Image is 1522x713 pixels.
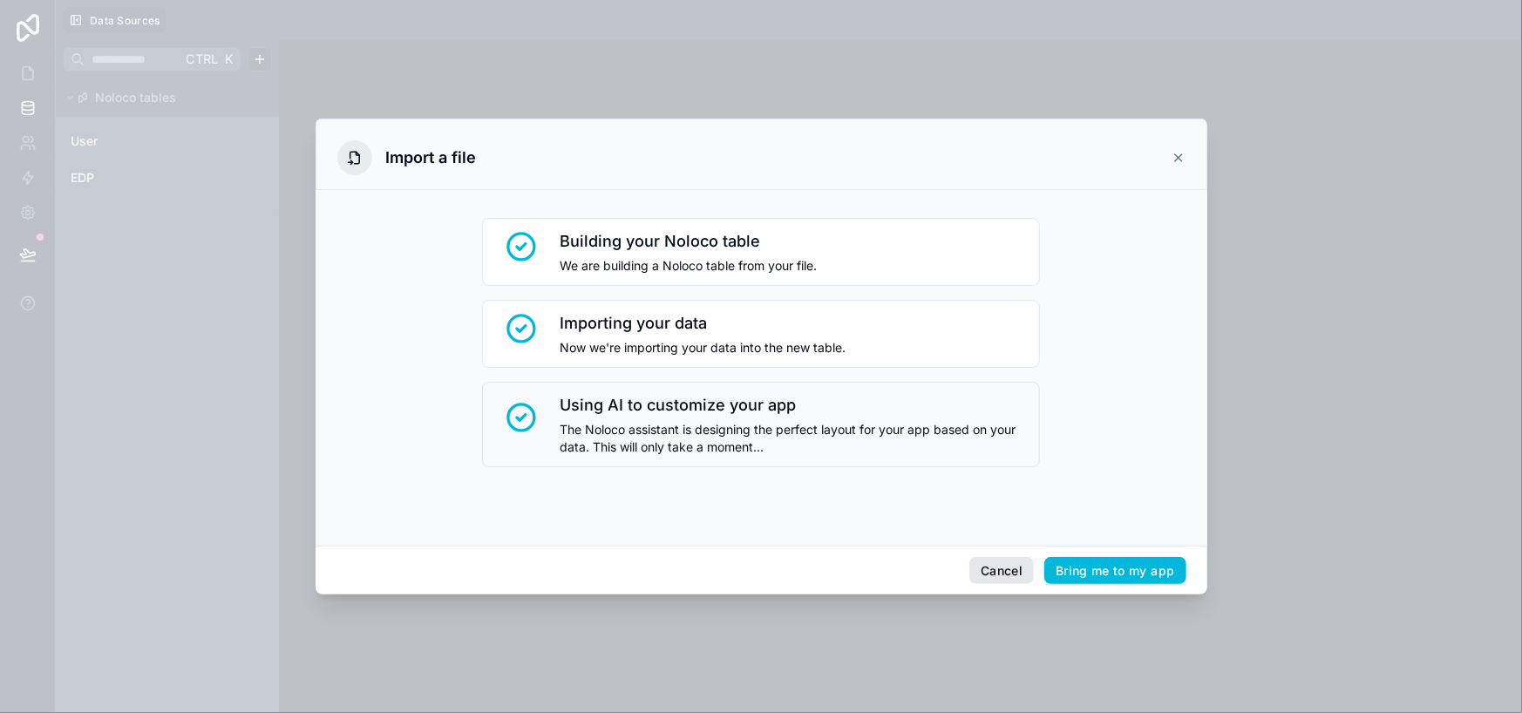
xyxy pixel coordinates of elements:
button: Bring me to my app [1044,557,1186,585]
span: Now we're importing your data into the new table. [560,339,846,356]
span: Importing your data [560,311,846,336]
span: Building your Noloco table [560,229,817,254]
button: Cancel [969,557,1034,585]
span: Using AI to customize your app [560,393,1029,418]
h3: Import a file [386,146,477,170]
span: The Noloco assistant is designing the perfect layout for your app based on your data. This will o... [560,421,1029,456]
span: We are building a Noloco table from your file. [560,257,817,275]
